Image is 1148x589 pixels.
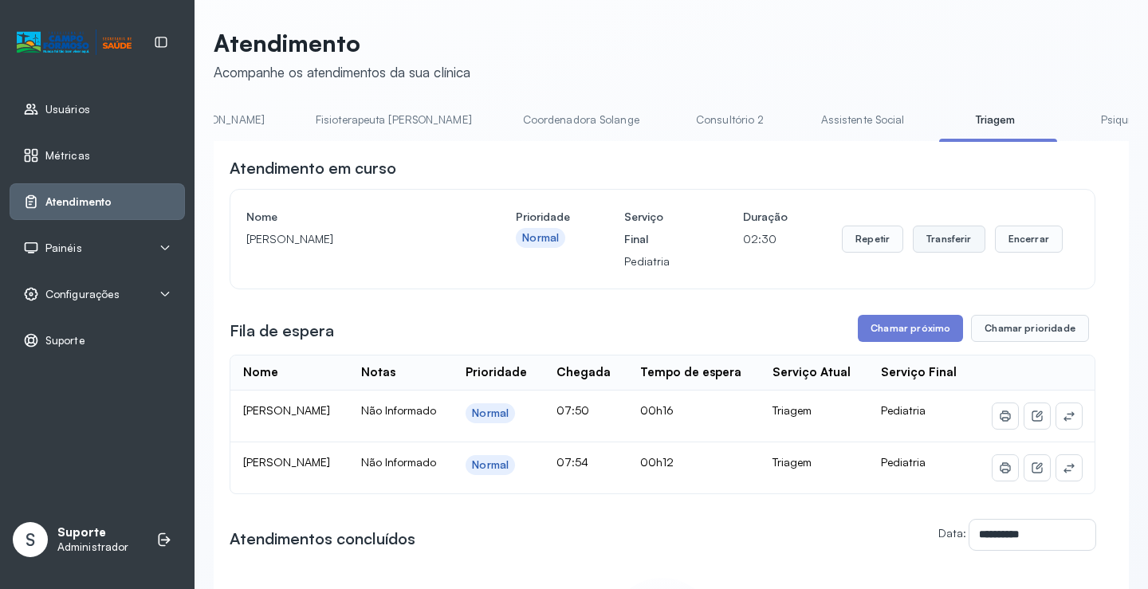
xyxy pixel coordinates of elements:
[361,365,395,380] div: Notas
[516,206,570,228] h4: Prioridade
[57,525,128,540] p: Suporte
[17,29,132,56] img: Logotipo do estabelecimento
[45,149,90,163] span: Métricas
[57,540,128,554] p: Administrador
[842,226,903,253] button: Repetir
[805,107,921,133] a: Assistente Social
[45,334,85,348] span: Suporte
[640,455,674,469] span: 00h12
[507,107,655,133] a: Coordenadora Solange
[858,315,963,342] button: Chamar próximo
[881,403,926,417] span: Pediatria
[939,107,1051,133] a: Triagem
[45,195,112,209] span: Atendimento
[230,528,415,550] h3: Atendimentos concluídos
[881,455,926,469] span: Pediatria
[556,455,588,469] span: 07:54
[773,365,851,380] div: Serviço Atual
[23,147,171,163] a: Métricas
[640,365,741,380] div: Tempo de espera
[743,228,788,250] p: 02:30
[624,250,689,273] p: Pediatria
[556,403,589,417] span: 07:50
[45,241,82,255] span: Painéis
[230,157,396,179] h3: Atendimento em curso
[243,455,330,469] span: [PERSON_NAME]
[214,29,470,57] p: Atendimento
[246,228,462,250] p: [PERSON_NAME]
[361,403,436,417] span: Não Informado
[246,206,462,228] h4: Nome
[300,107,488,133] a: Fisioterapeuta [PERSON_NAME]
[23,194,171,210] a: Atendimento
[938,526,966,540] label: Data:
[466,365,527,380] div: Prioridade
[640,403,674,417] span: 00h16
[472,406,509,420] div: Normal
[624,206,689,250] h4: Serviço Final
[773,403,855,418] div: Triagem
[773,455,855,469] div: Triagem
[243,365,278,380] div: Nome
[243,403,330,417] span: [PERSON_NAME]
[230,320,334,342] h3: Fila de espera
[913,226,985,253] button: Transferir
[674,107,786,133] a: Consultório 2
[23,101,171,117] a: Usuários
[743,206,788,228] h4: Duração
[472,458,509,472] div: Normal
[214,64,470,80] div: Acompanhe os atendimentos da sua clínica
[45,288,120,301] span: Configurações
[522,231,559,245] div: Normal
[556,365,611,380] div: Chegada
[995,226,1063,253] button: Encerrar
[45,103,90,116] span: Usuários
[881,365,957,380] div: Serviço Final
[971,315,1089,342] button: Chamar prioridade
[361,455,436,469] span: Não Informado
